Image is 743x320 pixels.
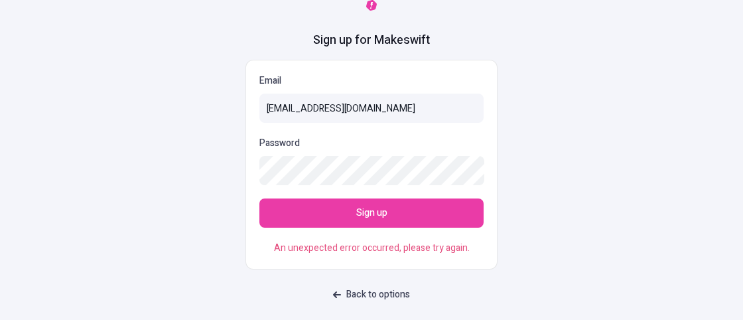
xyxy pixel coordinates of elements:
[259,241,484,256] p: An unexpected error occurred, please try again.
[356,206,387,220] span: Sign up
[259,74,484,88] p: Email
[259,199,484,228] button: Sign up
[313,32,430,49] h1: Sign up for Makeswift
[259,94,484,123] input: Email
[259,136,300,151] p: Password
[325,283,418,307] button: Back to options
[346,287,410,302] span: Back to options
